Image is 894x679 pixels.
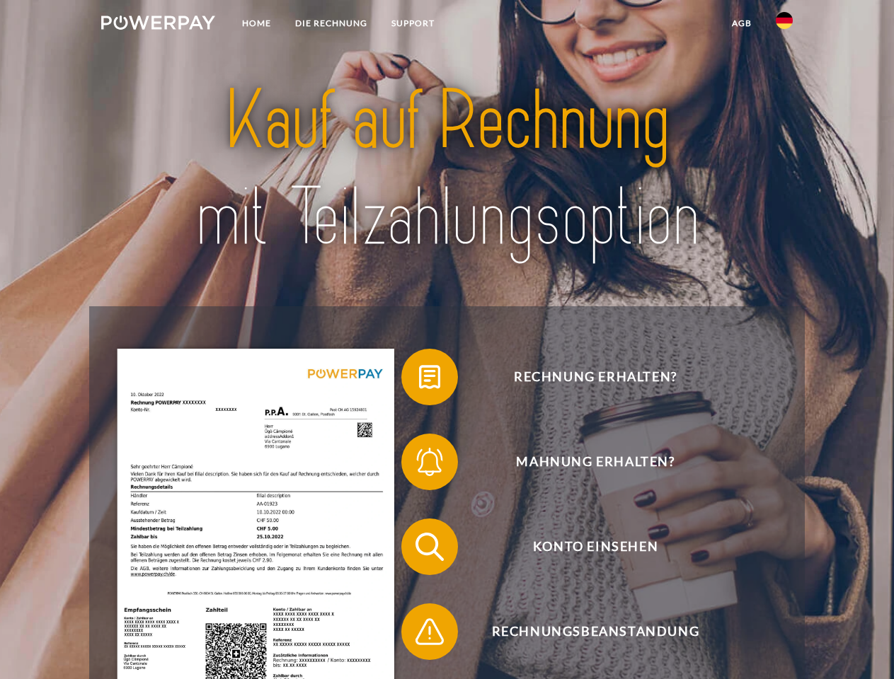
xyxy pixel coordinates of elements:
a: Home [230,11,283,36]
button: Konto einsehen [401,518,769,575]
img: qb_warning.svg [412,614,447,649]
img: logo-powerpay-white.svg [101,16,215,30]
a: DIE RECHNUNG [283,11,379,36]
span: Rechnungsbeanstandung [422,603,769,660]
img: qb_bell.svg [412,444,447,480]
button: Rechnungsbeanstandung [401,603,769,660]
a: agb [720,11,764,36]
button: Mahnung erhalten? [401,434,769,490]
img: title-powerpay_de.svg [135,68,759,271]
img: qb_search.svg [412,529,447,564]
img: de [776,12,793,29]
img: qb_bill.svg [412,359,447,395]
button: Rechnung erhalten? [401,349,769,405]
a: SUPPORT [379,11,447,36]
span: Mahnung erhalten? [422,434,769,490]
span: Konto einsehen [422,518,769,575]
span: Rechnung erhalten? [422,349,769,405]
